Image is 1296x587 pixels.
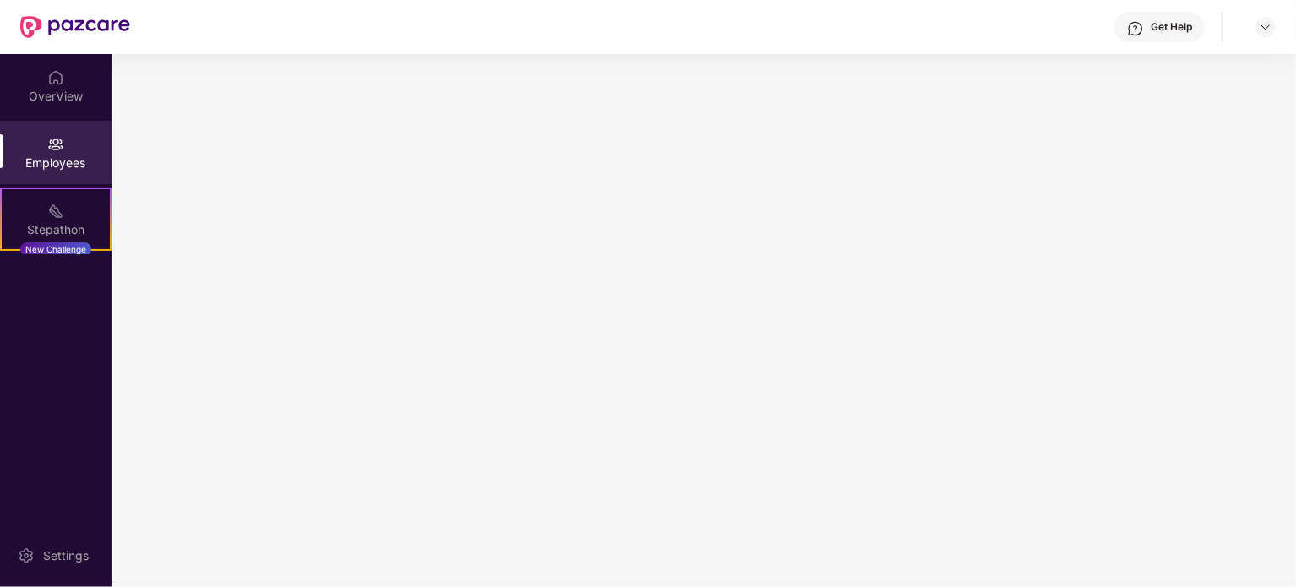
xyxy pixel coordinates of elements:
[1127,20,1144,37] img: svg+xml;base64,PHN2ZyBpZD0iSGVscC0zMngzMiIgeG1sbnM9Imh0dHA6Ly93d3cudzMub3JnLzIwMDAvc3ZnIiB3aWR0aD...
[2,221,110,238] div: Stepathon
[20,16,130,38] img: New Pazcare Logo
[38,547,94,564] div: Settings
[47,203,64,220] img: svg+xml;base64,PHN2ZyB4bWxucz0iaHR0cDovL3d3dy53My5vcmcvMjAwMC9zdmciIHdpZHRoPSIyMSIgaGVpZ2h0PSIyMC...
[1151,20,1192,34] div: Get Help
[20,242,91,256] div: New Challenge
[47,136,64,153] img: svg+xml;base64,PHN2ZyBpZD0iRW1wbG95ZWVzIiB4bWxucz0iaHR0cDovL3d3dy53My5vcmcvMjAwMC9zdmciIHdpZHRoPS...
[18,547,35,564] img: svg+xml;base64,PHN2ZyBpZD0iU2V0dGluZy0yMHgyMCIgeG1sbnM9Imh0dHA6Ly93d3cudzMub3JnLzIwMDAvc3ZnIiB3aW...
[1259,20,1272,34] img: svg+xml;base64,PHN2ZyBpZD0iRHJvcGRvd24tMzJ4MzIiIHhtbG5zPSJodHRwOi8vd3d3LnczLm9yZy8yMDAwL3N2ZyIgd2...
[47,69,64,86] img: svg+xml;base64,PHN2ZyBpZD0iSG9tZSIgeG1sbnM9Imh0dHA6Ly93d3cudzMub3JnLzIwMDAvc3ZnIiB3aWR0aD0iMjAiIG...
